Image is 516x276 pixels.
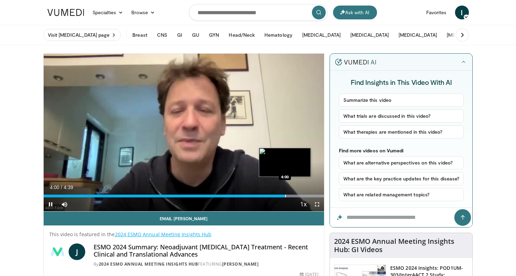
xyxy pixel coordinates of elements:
img: VuMedi Logo [47,9,84,16]
img: 2024 ESMO Annual Meeting Insights Hub [49,243,66,260]
button: What are alternative perspectives on this video? [339,156,464,169]
a: J [69,243,85,260]
button: Hematology [260,28,297,42]
button: Breast [128,28,151,42]
button: What are related management topics? [339,188,464,201]
a: Favorites [422,6,451,19]
span: / [61,185,62,190]
button: Fullscreen [310,197,324,211]
button: Ask with AI [333,6,377,19]
img: image.jpeg [259,148,311,177]
div: Progress Bar [44,195,324,197]
a: 2024 ESMO Annual Meeting Insights Hub [99,261,198,267]
button: [MEDICAL_DATA] [346,28,393,42]
button: GI [173,28,186,42]
video-js: Video Player [44,54,324,212]
h4: 2024 ESMO Annual Meeting Insights Hub: GI Videos [334,237,468,254]
a: 2024 ESMO Annual Meeting Insights Hub [115,231,212,238]
button: Summarize this video [339,94,464,107]
button: Mute [58,197,71,211]
a: Browse [127,6,159,19]
h4: ESMO 2024 Summary: Neoadjuvant [MEDICAL_DATA] Treatment - Recent Clinical and Translational Advances [94,243,319,258]
button: Head/Neck [225,28,259,42]
button: Playback Rate [296,197,310,211]
button: Pause [44,197,58,211]
a: Email [PERSON_NAME] [44,212,324,225]
button: [MEDICAL_DATA] [443,28,489,42]
p: Find more videos on Vumedi [339,148,464,153]
button: GU [188,28,203,42]
img: vumedi-ai-logo.v2.svg [335,59,376,65]
button: [MEDICAL_DATA] [394,28,441,42]
a: [PERSON_NAME] [222,261,259,267]
button: [MEDICAL_DATA] [298,28,345,42]
button: What therapies are mentioned in this video? [339,125,464,139]
span: 4:39 [64,185,73,190]
a: Visit [MEDICAL_DATA] page [43,29,121,41]
button: GYN [205,28,223,42]
h4: Find Insights in This Video With AI [339,78,464,87]
button: What trials are discussed in this video? [339,109,464,123]
input: Question for the AI [330,208,472,227]
a: I [455,6,469,19]
span: 4:00 [50,185,59,190]
div: By FEATURING [94,261,319,267]
input: Search topics, interventions [189,4,327,21]
button: What are the key practice updates for this disease? [339,172,464,185]
p: This video is featured in the [49,231,319,238]
button: CNS [153,28,172,42]
a: Specialties [88,6,128,19]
